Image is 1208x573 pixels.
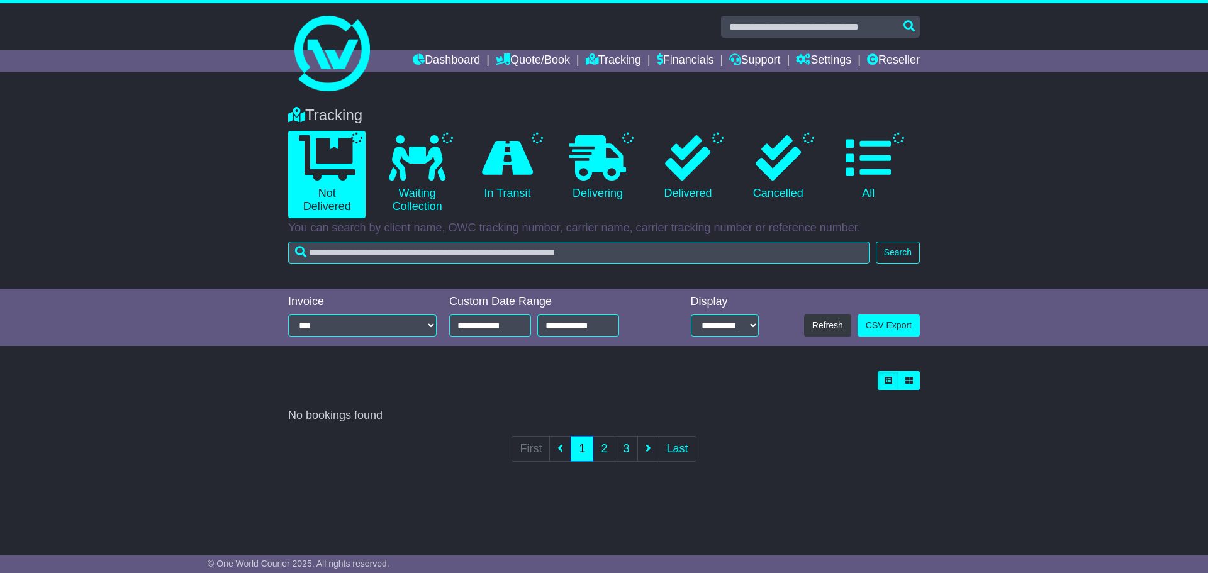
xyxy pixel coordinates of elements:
[288,221,920,235] p: You can search by client name, OWC tracking number, carrier name, carrier tracking number or refe...
[288,409,920,423] div: No bookings found
[796,50,851,72] a: Settings
[469,131,546,205] a: In Transit
[876,242,920,264] button: Search
[657,50,714,72] a: Financials
[858,314,920,337] a: CSV Export
[649,131,727,205] a: Delivered
[288,295,437,309] div: Invoice
[378,131,456,218] a: Waiting Collection
[593,436,615,462] a: 2
[691,295,759,309] div: Display
[496,50,570,72] a: Quote/Book
[659,436,696,462] a: Last
[867,50,920,72] a: Reseller
[729,50,780,72] a: Support
[282,106,926,125] div: Tracking
[571,436,593,462] a: 1
[208,559,389,569] span: © One World Courier 2025. All rights reserved.
[739,131,817,205] a: Cancelled
[288,131,366,218] a: Not Delivered
[559,131,636,205] a: Delivering
[413,50,480,72] a: Dashboard
[615,436,637,462] a: 3
[586,50,641,72] a: Tracking
[449,295,651,309] div: Custom Date Range
[830,131,907,205] a: All
[804,314,851,337] button: Refresh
